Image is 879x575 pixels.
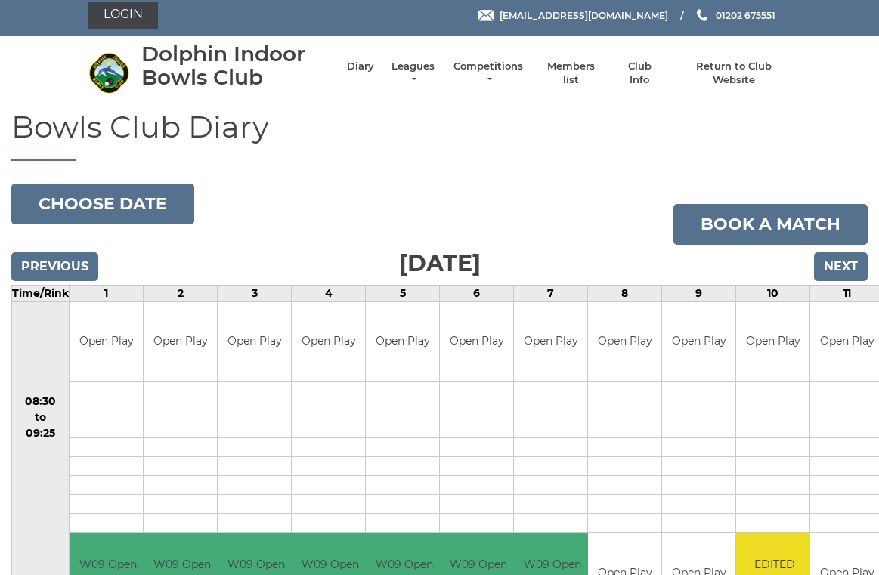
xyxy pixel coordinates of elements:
a: Club Info [617,60,661,87]
td: 6 [440,285,514,301]
td: Open Play [70,302,143,382]
a: Email [EMAIL_ADDRESS][DOMAIN_NAME] [478,8,668,23]
td: Open Play [144,302,217,382]
a: Competitions [452,60,525,87]
a: Return to Club Website [676,60,791,87]
td: 10 [736,285,810,301]
td: 1 [70,285,144,301]
td: Open Play [736,302,809,382]
a: Book a match [673,204,868,245]
span: 01202 675551 [716,9,775,20]
a: Login [88,2,158,29]
td: 2 [144,285,218,301]
td: Open Play [440,302,513,382]
a: Diary [347,60,374,73]
input: Next [814,252,868,281]
a: Leagues [389,60,437,87]
td: Open Play [366,302,439,382]
td: Open Play [514,302,587,382]
td: Time/Rink [12,285,70,301]
img: Dolphin Indoor Bowls Club [88,52,130,94]
td: Open Play [662,302,735,382]
td: Open Play [218,302,291,382]
a: Phone us 01202 675551 [695,8,775,23]
h1: Bowls Club Diary [11,110,868,161]
td: 5 [366,285,440,301]
td: Open Play [588,302,661,382]
td: 08:30 to 09:25 [12,301,70,533]
td: 3 [218,285,292,301]
td: 7 [514,285,588,301]
button: Choose date [11,184,194,224]
td: 4 [292,285,366,301]
td: 8 [588,285,662,301]
input: Previous [11,252,98,281]
a: Members list [540,60,602,87]
span: [EMAIL_ADDRESS][DOMAIN_NAME] [500,9,668,20]
td: 9 [662,285,736,301]
img: Phone us [697,9,707,21]
td: Open Play [292,302,365,382]
img: Email [478,10,494,21]
div: Dolphin Indoor Bowls Club [141,42,332,89]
